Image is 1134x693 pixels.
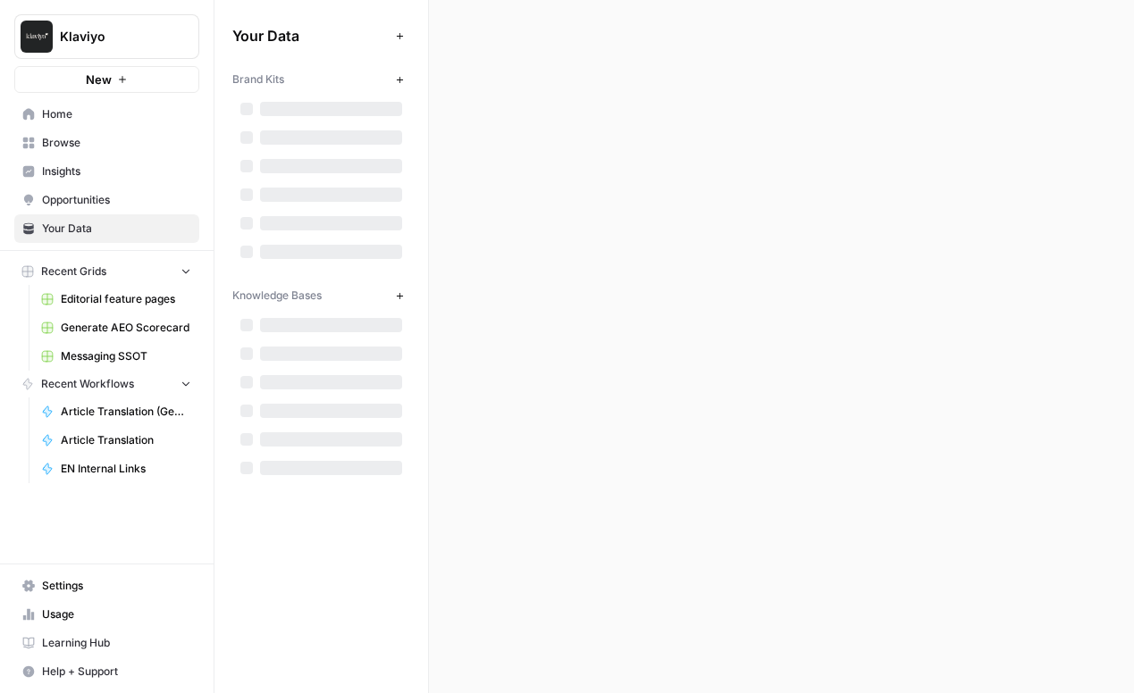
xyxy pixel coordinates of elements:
[42,106,191,122] span: Home
[14,157,199,186] a: Insights
[14,258,199,285] button: Recent Grids
[41,263,106,280] span: Recent Grids
[232,25,389,46] span: Your Data
[14,371,199,397] button: Recent Workflows
[33,455,199,483] a: EN Internal Links
[41,376,134,392] span: Recent Workflows
[33,426,199,455] a: Article Translation
[61,291,191,307] span: Editorial feature pages
[33,285,199,313] a: Editorial feature pages
[14,186,199,214] a: Opportunities
[232,288,322,304] span: Knowledge Bases
[61,320,191,336] span: Generate AEO Scorecard
[33,313,199,342] a: Generate AEO Scorecard
[33,397,199,426] a: Article Translation (Gemini)
[14,100,199,129] a: Home
[14,629,199,657] a: Learning Hub
[42,664,191,680] span: Help + Support
[14,129,199,157] a: Browse
[42,163,191,180] span: Insights
[232,71,284,88] span: Brand Kits
[61,348,191,364] span: Messaging SSOT
[42,221,191,237] span: Your Data
[14,657,199,686] button: Help + Support
[61,404,191,420] span: Article Translation (Gemini)
[33,342,199,371] a: Messaging SSOT
[61,461,191,477] span: EN Internal Links
[42,635,191,651] span: Learning Hub
[61,432,191,448] span: Article Translation
[42,192,191,208] span: Opportunities
[14,600,199,629] a: Usage
[42,606,191,622] span: Usage
[42,135,191,151] span: Browse
[21,21,53,53] img: Klaviyo Logo
[14,214,199,243] a: Your Data
[14,572,199,600] a: Settings
[42,578,191,594] span: Settings
[14,66,199,93] button: New
[14,14,199,59] button: Workspace: Klaviyo
[60,28,168,46] span: Klaviyo
[86,71,112,88] span: New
